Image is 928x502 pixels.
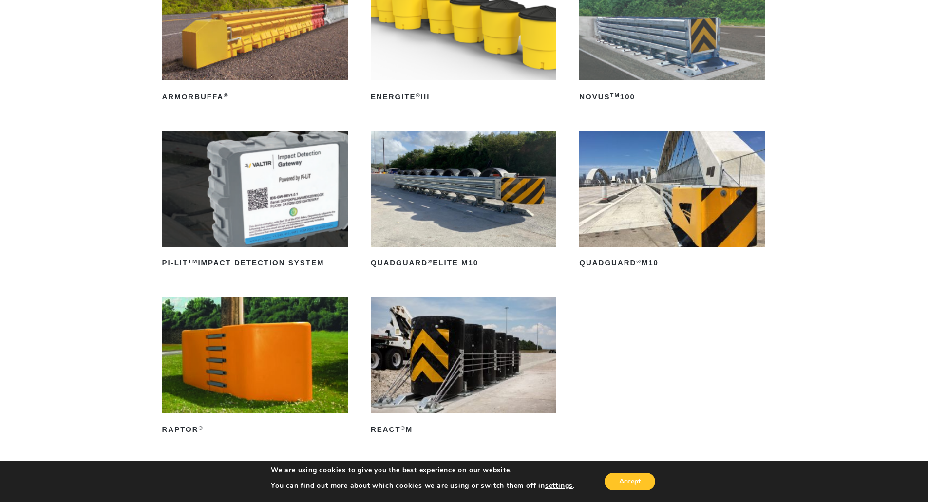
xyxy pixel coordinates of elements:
sup: TM [610,93,620,98]
a: QuadGuard®M10 [579,131,765,271]
h2: REACT M [371,422,556,438]
p: We are using cookies to give you the best experience on our website. [271,466,575,475]
h2: RAPTOR [162,422,347,438]
sup: ® [416,93,421,98]
sup: ® [199,425,204,431]
a: RAPTOR® [162,297,347,437]
button: Accept [605,473,655,490]
h2: NOVUS 100 [579,89,765,105]
h2: ArmorBuffa [162,89,347,105]
sup: TM [188,259,198,264]
h2: QuadGuard Elite M10 [371,256,556,271]
h2: ENERGITE III [371,89,556,105]
sup: ® [428,259,433,264]
a: PI-LITTMImpact Detection System [162,131,347,271]
p: You can find out more about which cookies we are using or switch them off in . [271,482,575,490]
h2: PI-LIT Impact Detection System [162,256,347,271]
sup: ® [224,93,228,98]
a: QuadGuard®Elite M10 [371,131,556,271]
sup: ® [636,259,641,264]
a: REACT®M [371,297,556,437]
h2: QuadGuard M10 [579,256,765,271]
sup: ® [401,425,406,431]
button: settings [545,482,573,490]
